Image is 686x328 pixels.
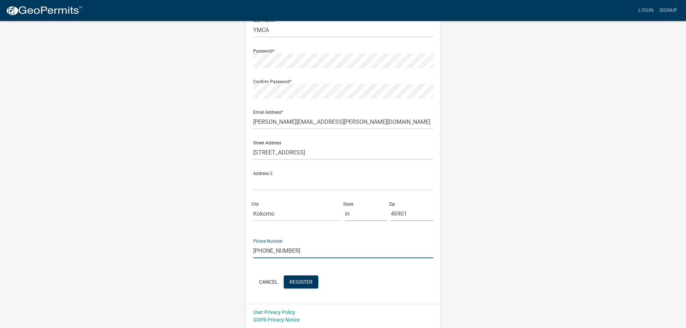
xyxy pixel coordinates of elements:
a: Login [636,4,656,17]
a: Signup [656,4,680,17]
span: Register [290,279,313,284]
button: Cancel [253,275,284,288]
button: Register [284,275,318,288]
a: User Privacy Policy [253,309,295,315]
a: GDPR Privacy Notice [253,317,300,323]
